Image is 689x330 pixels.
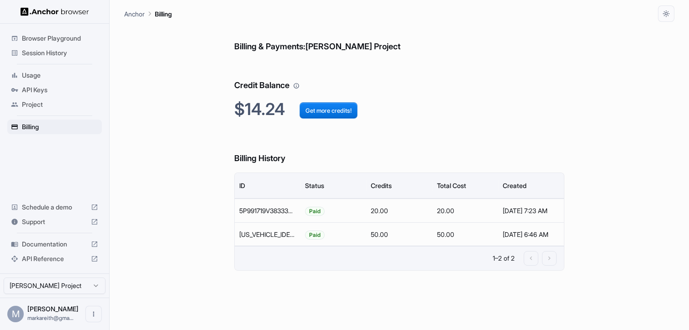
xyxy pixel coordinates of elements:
[366,199,432,222] div: 20.00
[235,199,300,222] div: 5P991719V3833330G
[7,306,24,322] div: M
[305,199,324,223] span: Paid
[22,254,87,263] span: API Reference
[234,134,564,165] h6: Billing History
[305,223,324,246] span: Paid
[22,85,98,94] span: API Keys
[305,182,324,189] div: Status
[366,222,432,246] div: 50.00
[7,251,102,266] div: API Reference
[7,46,102,60] div: Session History
[22,122,98,131] span: Billing
[22,203,87,212] span: Schedule a demo
[7,83,102,97] div: API Keys
[22,240,87,249] span: Documentation
[124,9,145,19] p: Anchor
[234,22,564,53] h6: Billing & Payments: [PERSON_NAME] Project
[235,222,300,246] div: 56J749505L6157927
[22,217,87,226] span: Support
[21,7,89,16] img: Anchor Logo
[7,31,102,46] div: Browser Playground
[7,120,102,134] div: Billing
[155,9,172,19] p: Billing
[27,305,79,313] span: Mark Reith
[22,100,98,109] span: Project
[27,314,74,321] span: markareith@gmail.com
[371,182,392,189] div: Credits
[7,215,102,229] div: Support
[22,34,98,43] span: Browser Playground
[7,68,102,83] div: Usage
[437,182,466,189] div: Total Cost
[432,222,498,246] div: 50.00
[239,182,245,189] div: ID
[234,100,564,119] h2: $14.24
[7,237,102,251] div: Documentation
[22,48,98,58] span: Session History
[503,223,559,246] div: [DATE] 6:46 AM
[234,61,564,92] h6: Credit Balance
[124,9,172,19] nav: breadcrumb
[293,83,300,89] svg: Your credit balance will be consumed as you use the API. Visit the usage page to view a breakdown...
[22,71,98,80] span: Usage
[432,199,498,222] div: 20.00
[503,182,526,189] div: Created
[503,199,559,222] div: [DATE] 7:23 AM
[7,200,102,215] div: Schedule a demo
[300,102,358,119] button: Get more credits!
[7,97,102,112] div: Project
[85,306,102,322] button: Open menu
[493,254,515,263] p: 1–2 of 2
